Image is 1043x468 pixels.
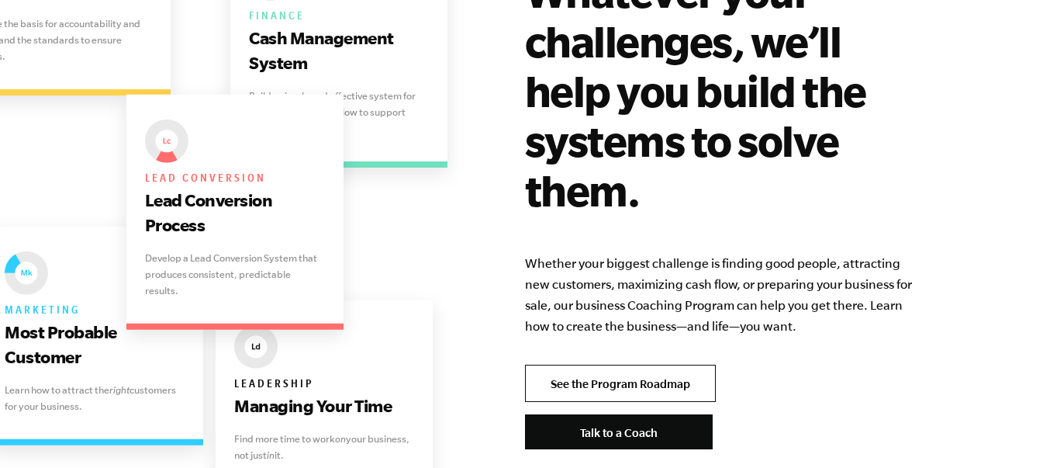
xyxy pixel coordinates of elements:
[525,253,916,337] p: Whether your biggest challenge is finding good people, attracting new customers, maximizing cash ...
[525,414,713,449] a: Talk to a Coach
[5,382,185,414] p: Learn how to attract the customers for your business.
[267,449,275,461] i: in
[697,356,1043,468] iframe: Chat Widget
[580,426,658,439] span: Talk to a Coach
[5,320,185,369] h3: Most Probable Customer
[5,251,48,295] img: EMyth The Seven Essential Systems: Marketing
[525,365,716,402] a: See the Program Roadmap
[234,431,414,463] p: Find more time to work your business, not just it.
[5,301,185,320] h6: Marketing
